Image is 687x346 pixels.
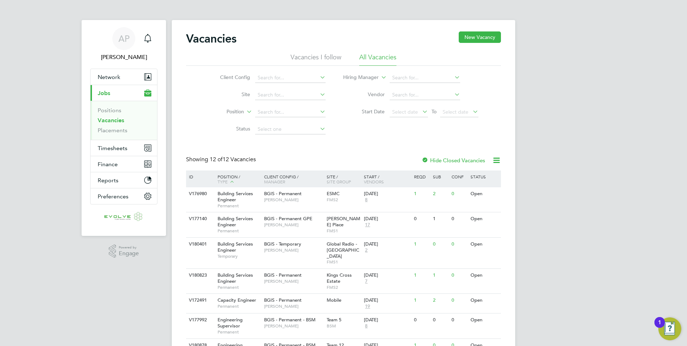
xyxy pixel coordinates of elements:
div: Sub [431,170,450,183]
div: 1 [412,238,431,251]
span: Powered by [119,244,139,251]
span: BGIS - Permanent - BSM [264,317,316,323]
div: V180401 [187,238,212,251]
div: 1 [412,187,431,201]
a: AP[PERSON_NAME] [90,27,157,61]
div: 1 [412,294,431,307]
span: [PERSON_NAME] [264,303,323,309]
span: FMS1 [327,228,361,234]
div: 0 [431,238,450,251]
div: 1 [412,269,431,282]
span: Finance [98,161,118,168]
div: 0 [450,238,468,251]
input: Select one [255,124,326,134]
div: 1 [431,269,450,282]
div: Open [469,269,500,282]
span: Vendors [364,179,384,184]
div: Status [469,170,500,183]
span: FMS2 [327,285,361,290]
span: Engage [119,251,139,257]
div: Showing [186,156,257,163]
a: Positions [98,107,121,114]
span: 7 [364,278,369,285]
div: V176980 [187,187,212,201]
div: Reqd [412,170,431,183]
input: Search for... [255,107,326,117]
span: Building Services Engineer [218,241,253,253]
div: Open [469,212,500,226]
span: 8 [364,197,369,203]
span: AP [118,34,130,43]
a: Go to home page [90,212,157,223]
div: V177140 [187,212,212,226]
span: BGIS - Permanent [264,191,302,197]
label: Site [209,91,250,98]
label: Vendor [343,91,385,98]
span: BSM [327,323,361,329]
div: Open [469,187,500,201]
button: New Vacancy [459,31,501,43]
span: Preferences [98,193,128,200]
a: Vacancies [98,117,124,124]
span: Building Services Engineer [218,272,253,284]
li: All Vacancies [359,53,396,66]
span: Capacity Engineer [218,297,256,303]
span: [PERSON_NAME] [264,323,323,329]
div: 2 [431,294,450,307]
span: Permanent [218,329,260,335]
button: Reports [91,172,157,188]
div: [DATE] [364,191,410,197]
div: [DATE] [364,272,410,278]
div: 0 [450,269,468,282]
span: [PERSON_NAME] [264,197,323,203]
label: Status [209,125,250,132]
div: ID [187,170,212,183]
span: Engineering Supervisor [218,317,243,329]
button: Finance [91,156,157,172]
div: Conf [450,170,468,183]
div: Position / [212,170,262,188]
div: Site / [325,170,362,188]
button: Network [91,69,157,85]
span: Anthony Perrin [90,53,157,61]
label: Position [203,108,244,115]
span: Type [218,179,228,184]
span: BGIS - Permanent [264,272,302,278]
span: Manager [264,179,285,184]
div: 0 [412,212,431,226]
div: [DATE] [364,241,410,247]
div: 0 [450,294,468,307]
div: Open [469,294,500,307]
a: Placements [98,127,127,134]
span: Permanent [218,228,260,234]
span: 19 [364,303,371,310]
span: Select date [443,109,468,115]
span: Permanent [218,303,260,309]
span: Network [98,74,120,80]
span: Kings Cross Estate [327,272,352,284]
span: ESMC [327,191,340,197]
span: 12 Vacancies [210,156,256,163]
span: Global Radio - [GEOGRAPHIC_DATA] [327,241,359,259]
div: 0 [450,212,468,226]
span: [PERSON_NAME] [264,247,323,253]
input: Search for... [390,90,460,100]
span: Permanent [218,203,260,209]
div: [DATE] [364,317,410,323]
span: BGIS - Temporary [264,241,301,247]
span: [PERSON_NAME] Place [327,216,360,228]
div: 2 [431,187,450,201]
span: BGIS - Permanent [264,297,302,303]
span: [PERSON_NAME] [264,278,323,284]
div: 1 [431,212,450,226]
div: V180823 [187,269,212,282]
nav: Main navigation [82,20,166,236]
span: BGIS - Permanent GPE [264,216,312,222]
button: Timesheets [91,140,157,156]
a: Powered byEngage [109,244,139,258]
h2: Vacancies [186,31,237,46]
label: Client Config [209,74,250,80]
div: Start / [362,170,412,188]
div: 0 [450,187,468,201]
span: Building Services Engineer [218,216,253,228]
